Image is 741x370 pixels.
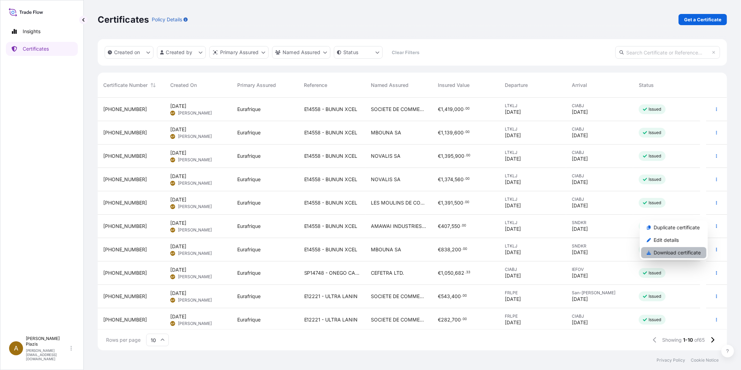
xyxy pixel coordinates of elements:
[641,247,706,258] a: Download certificate
[641,235,706,246] a: Edit details
[654,249,701,256] p: Download certificate
[641,222,706,233] a: Duplicate certificate
[684,16,721,23] p: Get a Certificate
[640,221,708,260] div: Actions
[654,237,679,244] p: Edit details
[654,224,700,231] p: Duplicate certificate
[152,16,182,23] p: Policy Details
[98,14,149,25] p: Certificates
